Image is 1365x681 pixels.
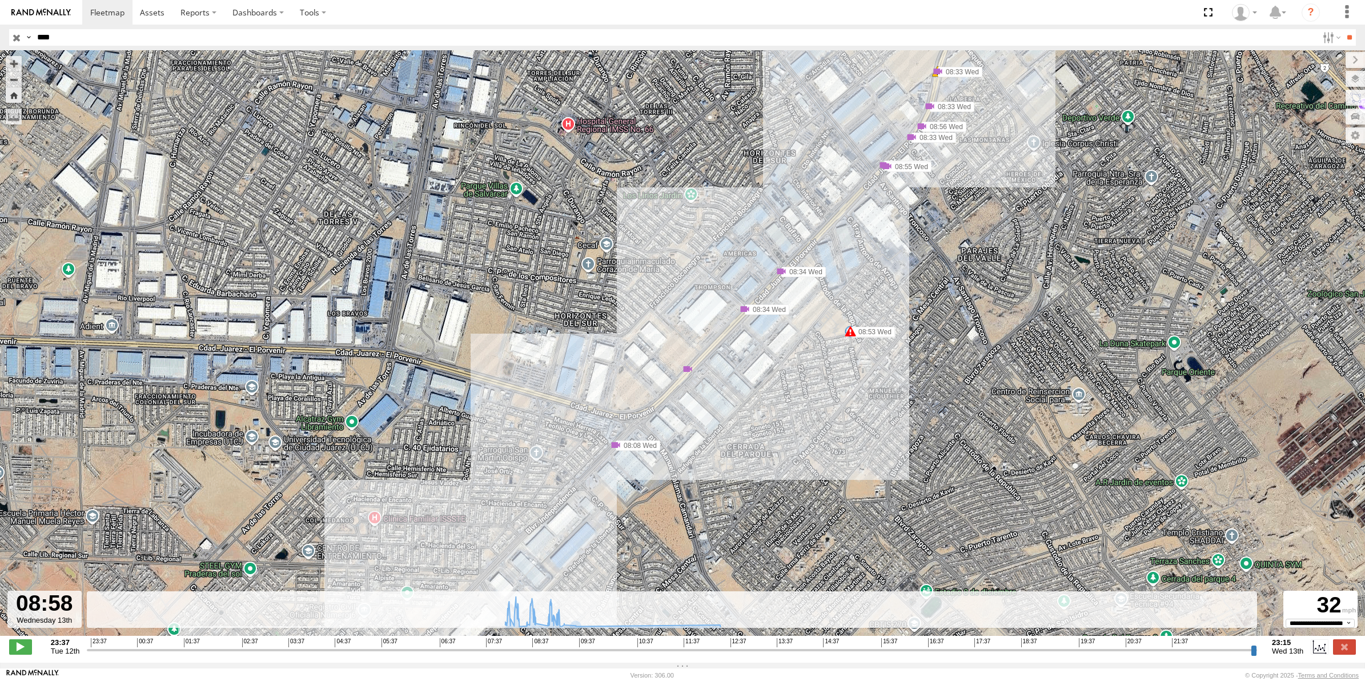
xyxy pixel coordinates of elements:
[930,102,974,112] label: 08:33 Wed
[777,638,793,647] span: 13:37
[922,122,966,132] label: 08:56 Wed
[631,672,674,679] div: Version: 306.00
[1172,638,1188,647] span: 21:37
[1333,639,1356,654] label: Close
[1298,672,1359,679] a: Terms and Conditions
[637,638,653,647] span: 10:37
[9,639,32,654] label: Play/Stop
[928,638,944,647] span: 16:37
[1245,672,1359,679] div: © Copyright 2025 -
[781,267,826,277] label: 08:34 Wed
[730,638,746,647] span: 12:37
[382,638,398,647] span: 05:37
[974,638,990,647] span: 17:37
[6,109,22,125] label: Measure
[24,29,33,46] label: Search Query
[579,638,595,647] span: 09:37
[938,67,982,77] label: 08:33 Wed
[682,363,693,375] div: 6
[1272,647,1303,655] span: Wed 13th Aug 2025
[51,647,80,655] span: Tue 12th Aug 2025
[184,638,200,647] span: 01:37
[850,327,895,337] label: 08:53 Wed
[1126,638,1142,647] span: 20:37
[1285,592,1356,619] div: 32
[6,670,59,681] a: Visit our Website
[137,638,153,647] span: 00:37
[11,9,71,17] img: rand-logo.svg
[335,638,351,647] span: 04:37
[1079,638,1095,647] span: 19:37
[6,56,22,71] button: Zoom in
[616,440,660,451] label: 08:08 Wed
[887,162,932,172] label: 08:55 Wed
[486,638,502,647] span: 07:37
[1318,29,1343,46] label: Search Filter Options
[1272,638,1303,647] strong: 23:15
[884,161,929,171] label: 08:33 Wed
[1021,638,1037,647] span: 18:37
[440,638,456,647] span: 06:37
[745,305,789,315] label: 08:34 Wed
[288,638,304,647] span: 03:37
[823,638,839,647] span: 14:37
[6,71,22,87] button: Zoom out
[1228,4,1261,21] div: Roberto Garcia
[6,87,22,103] button: Zoom Home
[51,638,80,647] strong: 23:37
[91,638,107,647] span: 23:37
[1302,3,1320,22] i: ?
[242,638,258,647] span: 02:37
[912,133,956,143] label: 08:33 Wed
[684,638,700,647] span: 11:37
[532,638,548,647] span: 08:37
[881,638,897,647] span: 15:37
[1346,127,1365,143] label: Map Settings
